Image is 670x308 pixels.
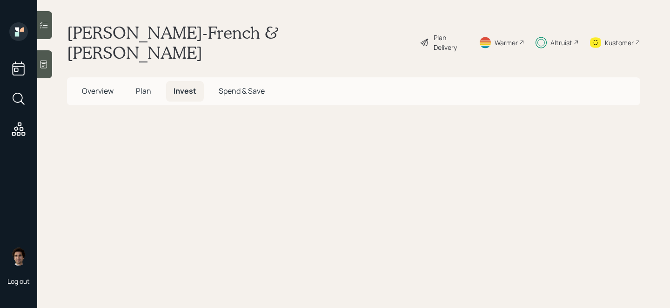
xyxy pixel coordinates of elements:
[174,86,196,96] span: Invest
[7,277,30,286] div: Log out
[9,247,28,266] img: harrison-schaefer-headshot-2.png
[219,86,265,96] span: Spend & Save
[434,33,468,52] div: Plan Delivery
[82,86,114,96] span: Overview
[550,38,572,48] div: Altruist
[605,38,634,48] div: Kustomer
[495,38,518,48] div: Warmer
[67,22,412,62] h1: [PERSON_NAME]-French & [PERSON_NAME]
[136,86,151,96] span: Plan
